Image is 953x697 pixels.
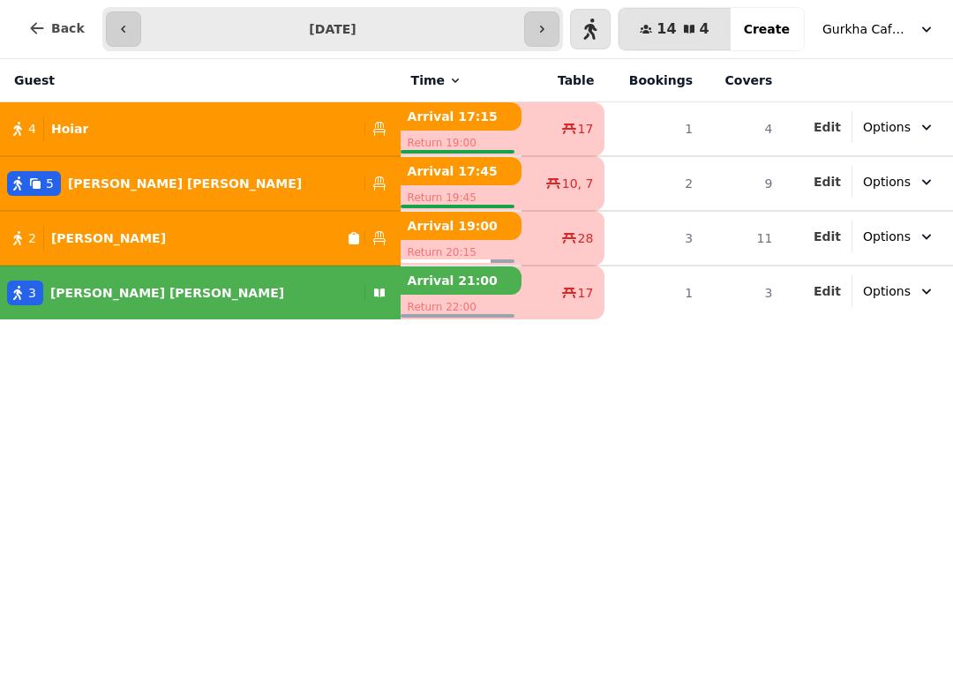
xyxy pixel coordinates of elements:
p: [PERSON_NAME] [PERSON_NAME] [68,175,302,192]
span: Edit [814,230,841,243]
p: [PERSON_NAME] [51,229,166,247]
button: Create [730,8,804,50]
span: Gurkha Cafe & Restauarant [822,20,911,38]
span: Edit [814,121,841,133]
span: Back [51,22,85,34]
p: Arrival 17:15 [401,102,522,131]
span: 14 [657,22,676,36]
span: Edit [814,176,841,188]
td: 1 [604,102,703,157]
span: Time [411,71,445,89]
button: 144 [619,8,730,50]
span: Create [744,23,790,35]
button: Back [14,7,99,49]
span: Edit [814,285,841,297]
span: 17 [578,284,594,302]
button: Edit [814,228,841,245]
span: Options [863,118,911,136]
button: Gurkha Cafe & Restauarant [812,13,946,45]
button: Options [852,275,946,307]
p: Return 22:00 [401,295,522,319]
p: Return 19:45 [401,185,522,210]
p: Arrival 21:00 [401,266,522,295]
th: Bookings [604,59,703,102]
td: 1 [604,266,703,319]
td: 9 [703,156,783,211]
span: 10, 7 [562,175,594,192]
button: Options [852,111,946,143]
button: Edit [814,173,841,191]
p: Arrival 17:45 [401,157,522,185]
span: 17 [578,120,594,138]
span: 3 [28,284,36,302]
span: 5 [46,175,54,192]
span: 4 [700,22,709,36]
span: Options [863,228,911,245]
p: Hoiar [51,120,89,138]
td: 3 [604,211,703,266]
p: Return 20:15 [401,240,522,265]
th: Table [522,59,605,102]
td: 4 [703,102,783,157]
p: Return 19:00 [401,131,522,155]
span: 4 [28,120,36,138]
span: Options [863,173,911,191]
button: Options [852,166,946,198]
span: 2 [28,229,36,247]
span: 28 [578,229,594,247]
button: Edit [814,118,841,136]
th: Covers [703,59,783,102]
button: Options [852,221,946,252]
p: [PERSON_NAME] [PERSON_NAME] [50,284,284,302]
td: 2 [604,156,703,211]
td: 11 [703,211,783,266]
button: Edit [814,282,841,300]
button: Time [411,71,462,89]
td: 3 [703,266,783,319]
p: Arrival 19:00 [401,212,522,240]
span: Options [863,282,911,300]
